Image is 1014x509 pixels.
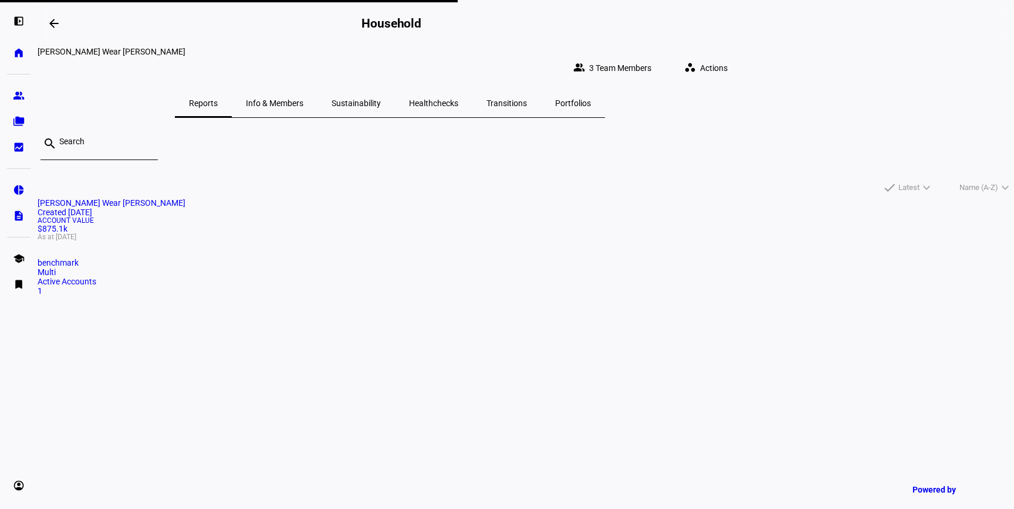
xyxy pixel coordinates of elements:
[907,479,996,500] a: Powered by
[13,480,25,491] eth-mat-symbol: account_circle
[38,258,79,267] span: benchmark
[898,181,920,195] span: Latest
[38,217,1014,224] span: Account Value
[486,99,527,107] span: Transitions
[13,184,25,196] eth-mat-symbol: pie_chart
[38,208,1014,217] div: Created [DATE]
[38,233,1014,240] span: As at [DATE]
[573,62,585,73] mat-icon: group
[59,137,148,146] input: Search
[7,41,31,65] a: home
[959,181,998,195] span: Name (A-Z)
[38,198,185,208] span: Rebecca Wear Robinson
[189,99,218,107] span: Reports
[13,90,25,101] eth-mat-symbol: group
[675,56,742,80] button: Actions
[555,99,591,107] span: Portfolios
[43,137,57,151] mat-icon: search
[7,135,31,159] a: bid_landscape
[38,198,1014,296] a: [PERSON_NAME] Wear [PERSON_NAME]Created [DATE]Account Value$875.1kAs at [DATE]benchmarkMultiActiv...
[7,204,31,228] a: description
[684,62,696,73] mat-icon: workspaces
[38,286,42,296] span: 1
[13,116,25,127] eth-mat-symbol: folder_copy
[361,16,421,30] h2: Household
[13,253,25,264] eth-mat-symbol: school
[700,56,728,80] span: Actions
[47,16,61,30] mat-icon: arrow_backwards
[7,110,31,133] a: folder_copy
[13,210,25,222] eth-mat-symbol: description
[332,99,381,107] span: Sustainability
[246,99,303,107] span: Info & Members
[665,56,742,80] eth-quick-actions: Actions
[13,47,25,59] eth-mat-symbol: home
[589,56,651,80] span: 3 Team Members
[38,47,742,56] div: Rebecca Wear Robinson
[7,84,31,107] a: group
[38,267,56,277] span: Multi
[38,217,1014,240] div: $875.1k
[13,141,25,153] eth-mat-symbol: bid_landscape
[13,279,25,290] eth-mat-symbol: bookmark
[13,15,25,27] eth-mat-symbol: left_panel_open
[7,178,31,202] a: pie_chart
[38,277,96,286] span: Active Accounts
[564,56,665,80] button: 3 Team Members
[409,99,458,107] span: Healthchecks
[883,181,897,195] mat-icon: done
